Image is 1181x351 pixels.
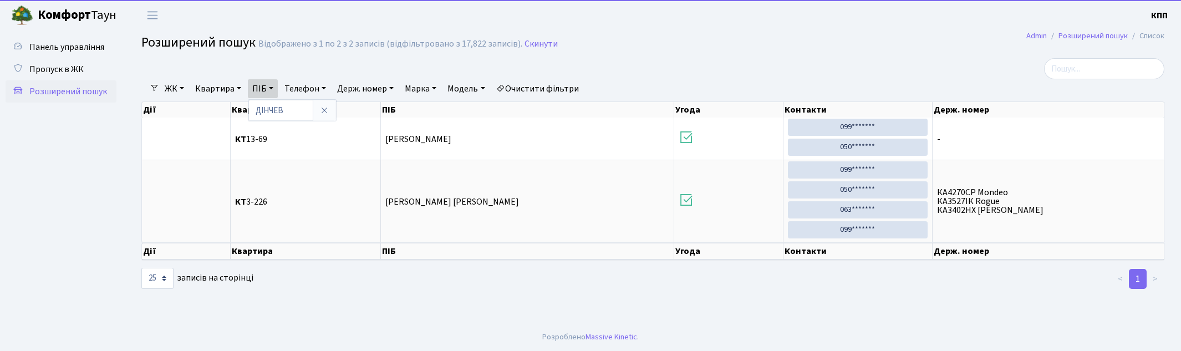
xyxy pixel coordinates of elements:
span: 3-226 [235,197,376,206]
a: Телефон [280,79,330,98]
span: - [937,135,1159,144]
th: Держ. номер [933,243,1164,260]
a: 1 [1129,269,1147,289]
a: Модель [443,79,489,98]
a: Марка [400,79,441,98]
th: Угода [674,102,783,118]
span: Таун [38,6,116,25]
th: Дії [142,102,231,118]
div: Розроблено . [542,331,639,343]
span: [PERSON_NAME] [385,133,451,145]
a: ЖК [160,79,189,98]
a: Розширений пошук [6,80,116,103]
span: Панель управління [29,41,104,53]
th: Держ. номер [933,102,1164,118]
a: Держ. номер [333,79,398,98]
b: Комфорт [38,6,91,24]
span: Розширений пошук [29,85,107,98]
a: Очистити фільтри [492,79,583,98]
th: ПІБ [381,243,674,260]
select: записів на сторінці [141,268,174,289]
th: Квартира [231,102,381,118]
b: КТ [235,133,246,145]
span: Розширений пошук [141,33,256,52]
div: Відображено з 1 по 2 з 2 записів (відфільтровано з 17,822 записів). [258,39,522,49]
a: Скинути [525,39,558,49]
th: Контакти [783,243,933,260]
a: Панель управління [6,36,116,58]
th: Дії [142,243,231,260]
span: 13-69 [235,135,376,144]
img: logo.png [11,4,33,27]
a: Admin [1026,30,1047,42]
a: Massive Kinetic [586,331,637,343]
a: ПІБ [248,79,278,98]
th: Контакти [783,102,933,118]
th: ПІБ [381,102,674,118]
a: Розширений пошук [1058,30,1128,42]
a: Квартира [191,79,246,98]
button: Переключити навігацію [139,6,166,24]
li: Список [1128,30,1164,42]
span: [PERSON_NAME] [PERSON_NAME] [385,196,519,208]
input: Пошук... [1044,58,1164,79]
span: КА4270СР Mondeo КА3527ІК Rogue КА3402НХ [PERSON_NAME] [937,188,1159,215]
span: Пропуск в ЖК [29,63,84,75]
a: КПП [1151,9,1168,22]
th: Квартира [231,243,381,260]
label: записів на сторінці [141,268,253,289]
a: Пропуск в ЖК [6,58,116,80]
th: Угода [674,243,783,260]
nav: breadcrumb [1010,24,1181,48]
b: КТ [235,196,246,208]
